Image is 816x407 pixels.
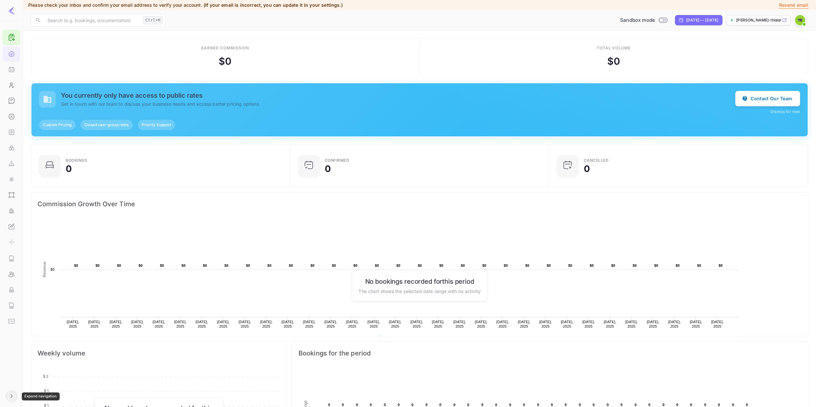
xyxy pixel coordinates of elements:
[654,264,658,267] text: $0
[635,403,636,407] text: 0
[139,264,143,267] text: $0
[346,320,358,328] text: [DATE], 2025
[620,17,655,24] span: Sandbox mode
[439,403,441,407] text: 0
[398,403,400,407] text: 0
[325,164,331,173] div: 0
[50,267,55,271] text: $0
[201,45,249,51] div: Earned commission
[676,403,678,407] text: 0
[44,388,48,393] tspan: $ 1
[358,288,480,295] p: The chart shows the selected date range with no activity
[704,403,706,407] text: 0
[219,54,231,69] div: $ 0
[342,403,344,407] text: 0
[537,403,539,407] text: 0
[3,298,20,313] a: Audit logs
[697,264,701,267] text: $0
[42,261,47,277] text: Revenue
[110,320,122,328] text: [DATE], 2025
[267,264,272,267] text: $0
[432,320,444,328] text: [DATE], 2025
[718,403,720,407] text: 0
[385,336,401,340] text: Revenue
[204,2,343,8] span: (If your email is incorrect, you can update it in your settings.)
[61,101,735,107] p: Get in touch with our team to discuss your business needs and access better pricing options
[439,264,443,267] text: $0
[525,264,529,267] text: $0
[299,348,802,358] span: Bookings for the period
[411,403,413,407] text: 0
[138,122,175,128] span: Priority Support
[246,264,250,267] text: $0
[590,264,594,267] text: $0
[38,199,802,209] span: Commission Growth Over Time
[561,320,573,328] text: [DATE], 2025
[410,320,423,328] text: [DATE], 2025
[328,403,330,407] text: 0
[504,264,508,267] text: $0
[618,17,670,24] div: Switch to Production mode
[8,6,15,14] img: LiteAPI
[289,264,293,267] text: $0
[356,403,358,407] text: 0
[604,320,616,328] text: [DATE], 2025
[22,392,60,400] div: Expand navigation
[633,264,637,267] text: $0
[217,320,230,328] text: [DATE], 2025
[3,251,20,265] a: API Logs
[160,264,164,267] text: $0
[795,15,805,25] img: tim@thisistimeads.com Eads
[719,264,723,267] text: $0
[43,374,48,378] tspan: $ 2
[117,264,121,267] text: $0
[282,320,294,328] text: [DATE], 2025
[3,77,20,92] a: Customers
[3,266,20,281] a: Team management
[482,264,486,267] text: $0
[495,403,497,407] text: 0
[518,320,530,328] text: [DATE], 2025
[3,187,20,202] a: UI Components
[425,403,427,407] text: 0
[453,403,455,407] text: 0
[3,109,20,124] a: Commission
[196,320,208,328] text: [DATE], 2025
[66,159,87,162] div: Bookings
[746,403,748,407] text: 0
[711,320,724,328] text: [DATE], 2025
[239,320,251,328] text: [DATE], 2025
[153,320,165,328] text: [DATE], 2025
[668,320,681,328] text: [DATE], 2025
[467,403,469,407] text: 0
[611,264,615,267] text: $0
[332,264,336,267] text: $0
[736,17,781,23] p: [PERSON_NAME]-thisistimeads-com-...
[496,320,509,328] text: [DATE], 2025
[461,264,465,267] text: $0
[389,320,401,328] text: [DATE], 2025
[596,45,631,51] div: Total volume
[88,320,101,328] text: [DATE], 2025
[523,403,525,407] text: 0
[475,320,487,328] text: [DATE], 2025
[358,278,480,285] h6: No bookings recorded for this period
[3,313,20,328] a: Promo codes
[3,172,20,186] a: Integrations
[203,264,207,267] text: $0
[690,320,702,328] text: [DATE], 2025
[353,264,358,267] text: $0
[551,403,553,407] text: 0
[181,264,186,267] text: $0
[39,122,75,128] span: Custom Pricing
[607,403,609,407] text: 0
[143,16,163,24] div: Ctrl+K
[418,264,422,267] text: $0
[38,348,280,358] span: Weekly volume
[28,2,202,8] span: Please check your inbox and confirm your email address to verify your account.
[74,264,78,267] text: $0
[303,320,315,328] text: [DATE], 2025
[607,54,620,69] div: $ 0
[676,264,680,267] text: $0
[174,320,187,328] text: [DATE], 2025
